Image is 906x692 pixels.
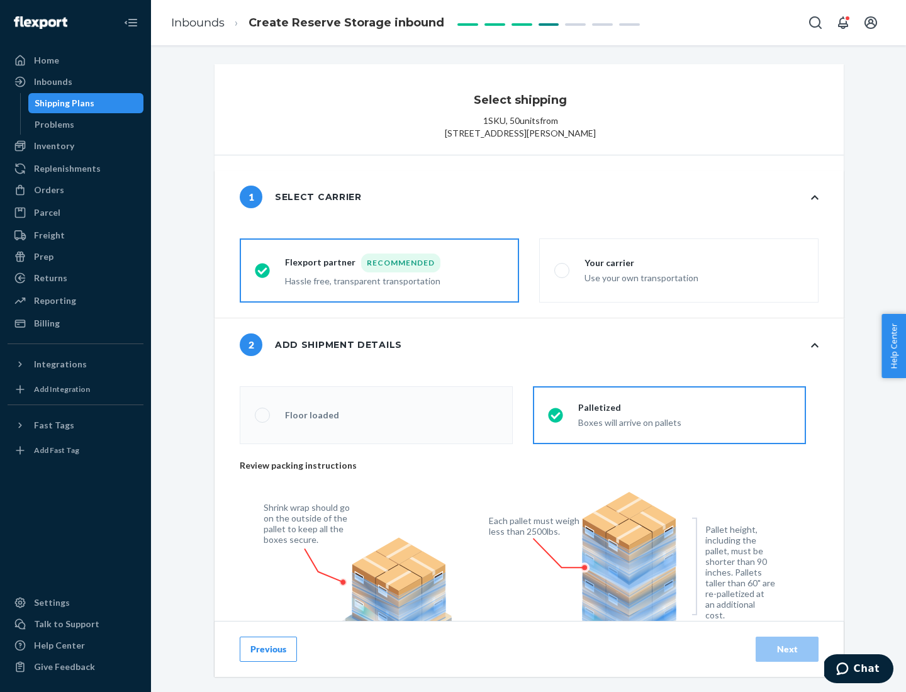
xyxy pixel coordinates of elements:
a: Returns [8,268,143,288]
a: Freight [8,225,143,245]
a: Replenishments [8,159,143,179]
div: Boxes will arrive on pallets [578,414,681,429]
div: Settings [34,596,70,609]
div: Freight [34,229,65,242]
a: Reporting [8,291,143,311]
button: Open Search Box [803,10,828,35]
button: Help Center [881,314,906,378]
a: Inbounds [171,16,225,30]
div: Home [34,54,59,67]
a: Orders [8,180,143,200]
a: Add Fast Tag [8,440,143,460]
a: Problems [28,114,144,135]
div: Give Feedback [34,661,95,673]
div: Parcel [34,206,60,219]
div: Hassle free, transparent transportation [285,272,440,287]
div: Problems [35,118,74,131]
div: Add Integration [34,384,90,394]
span: [STREET_ADDRESS][PERSON_NAME] [445,127,596,140]
div: Palletized [578,401,681,414]
a: Settings [8,593,143,613]
div: Inventory [34,140,74,152]
div: Orders [34,184,64,196]
a: Inbounds [8,72,143,92]
span: 2 [240,333,262,356]
button: Previous [240,637,297,662]
div: Use your own transportation [584,269,698,284]
ol: breadcrumbs [161,4,454,42]
iframe: Opens a widget where you can chat to one of our agents [824,654,893,686]
div: Replenishments [34,162,101,175]
div: Inbounds [34,75,72,88]
a: Inventory [8,136,143,156]
div: Add Fast Tag [34,445,79,455]
button: Open notifications [830,10,856,35]
p: Review packing instructions [240,459,806,472]
div: Flexport partner [285,254,440,272]
div: Billing [34,317,60,330]
div: Recommended [361,254,440,272]
a: Prep [8,247,143,267]
div: Returns [34,272,67,284]
a: Parcel [8,203,143,223]
a: Billing [8,313,143,333]
div: Prep [34,250,53,263]
button: Open account menu [858,10,883,35]
a: Home [8,50,143,70]
button: Select shipping1SKU, 50unitsfrom[STREET_ADDRESS][PERSON_NAME] [215,64,844,155]
span: Create Reserve Storage inbound [249,16,444,30]
div: Your carrier [584,257,698,269]
button: Talk to Support [8,614,143,634]
a: Add Integration [8,379,143,399]
h3: Select shipping [474,92,567,108]
a: Shipping Plans [28,93,144,113]
button: Next [756,637,819,662]
figcaption: Shrink wrap should go on the outside of the pallet to keep all the boxes secure. [264,502,357,545]
img: Flexport logo [14,16,67,29]
div: Next [766,643,808,656]
button: Integrations [8,354,143,374]
div: Add shipment details [240,333,402,356]
a: Help Center [8,635,143,656]
div: Select carrier [240,186,362,208]
div: Reporting [34,294,76,307]
figcaption: Each pallet must weigh less than 2500lbs. [489,515,583,537]
button: Close Navigation [118,10,143,35]
span: 1 [240,186,262,208]
div: Talk to Support [34,618,99,630]
button: Give Feedback [8,657,143,677]
div: Shipping Plans [35,97,94,109]
p: 1 SKU , 50 units from [483,114,558,127]
div: Help Center [34,639,85,652]
div: Fast Tags [34,419,74,432]
div: Floor loaded [285,409,339,421]
figcaption: Pallet height, including the pallet, must be shorter than 90 inches. Pallets taller than 60" are ... [705,524,775,620]
button: Fast Tags [8,415,143,435]
div: Integrations [34,358,87,371]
